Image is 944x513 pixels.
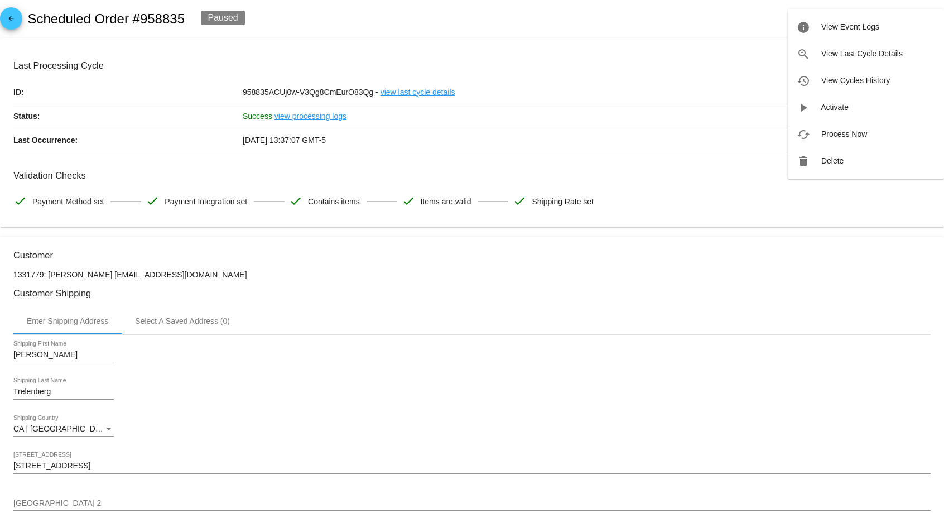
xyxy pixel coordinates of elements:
[821,130,867,138] span: Process Now
[797,101,810,114] mat-icon: play_arrow
[797,74,810,88] mat-icon: history
[821,22,879,31] span: View Event Logs
[821,103,849,112] span: Activate
[821,156,844,165] span: Delete
[821,76,890,85] span: View Cycles History
[797,128,810,141] mat-icon: cached
[797,155,810,168] mat-icon: delete
[797,21,810,34] mat-icon: info
[821,49,903,58] span: View Last Cycle Details
[797,47,810,61] mat-icon: zoom_in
